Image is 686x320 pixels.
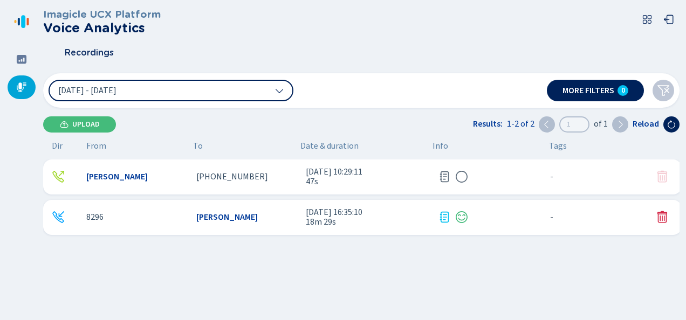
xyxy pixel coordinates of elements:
[455,170,468,183] svg: icon-emoji-silent
[196,172,268,182] span: [PHONE_NUMBER]
[656,170,669,183] svg: trash-fill
[663,116,680,133] button: Reload the current page
[550,172,553,182] span: No tags assigned
[52,170,65,183] svg: telephone-outbound
[60,120,68,129] svg: cloud-upload
[507,119,534,129] span: 1-2 of 2
[43,116,116,133] button: Upload
[300,141,424,151] span: Date & duration
[43,9,161,20] h3: Imagicle UCX Platform
[65,48,114,58] span: Recordings
[549,141,567,151] span: Tags
[86,212,104,222] span: 8296
[16,54,27,65] svg: dashboard-filled
[438,170,451,183] div: Transcription in progress...
[667,120,676,129] svg: arrow-clockwise
[621,86,625,95] span: 0
[455,211,468,224] svg: icon-emoji-smile
[306,177,429,186] span: 47s
[306,167,429,177] span: [DATE] 10:29:11
[52,211,65,224] svg: telephone-inbound
[657,84,670,97] svg: funnel-disabled
[49,80,293,101] button: [DATE] - [DATE]
[52,170,65,183] div: Outgoing call
[43,20,161,36] h2: Voice Analytics
[275,86,284,95] svg: chevron-down
[193,141,203,151] span: To
[438,211,451,224] svg: journal-text
[438,170,451,183] svg: journal-text
[196,212,258,222] span: [PERSON_NAME]
[562,86,614,95] span: More filters
[633,119,659,129] span: Reload
[656,211,669,224] button: Delete conversation
[656,170,669,183] button: Conversation can't be deleted. Transcription in progress.
[547,80,644,101] button: More filters0
[16,82,27,93] svg: mic-fill
[433,141,448,151] span: Info
[306,217,429,227] span: 18m 29s
[594,119,608,129] span: of 1
[8,47,36,71] div: Dashboard
[438,211,451,224] div: Transcription available
[72,120,100,129] span: Upload
[473,119,503,129] span: Results:
[306,207,429,217] span: [DATE] 16:35:10
[52,211,65,224] div: Incoming call
[86,172,148,182] span: [PERSON_NAME]
[86,141,106,151] span: From
[539,116,555,133] button: Previous page
[58,86,116,95] span: [DATE] - [DATE]
[663,14,674,25] svg: box-arrow-left
[543,120,551,129] svg: chevron-left
[52,141,63,151] span: Dir
[616,120,625,129] svg: chevron-right
[455,211,468,224] div: Positive sentiment
[653,80,674,101] button: Clear filters
[455,170,468,183] div: Sentiment analysis in progress...
[656,211,669,224] svg: trash-fill
[550,212,553,222] span: No tags assigned
[612,116,628,133] button: Next page
[8,75,36,99] div: Recordings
